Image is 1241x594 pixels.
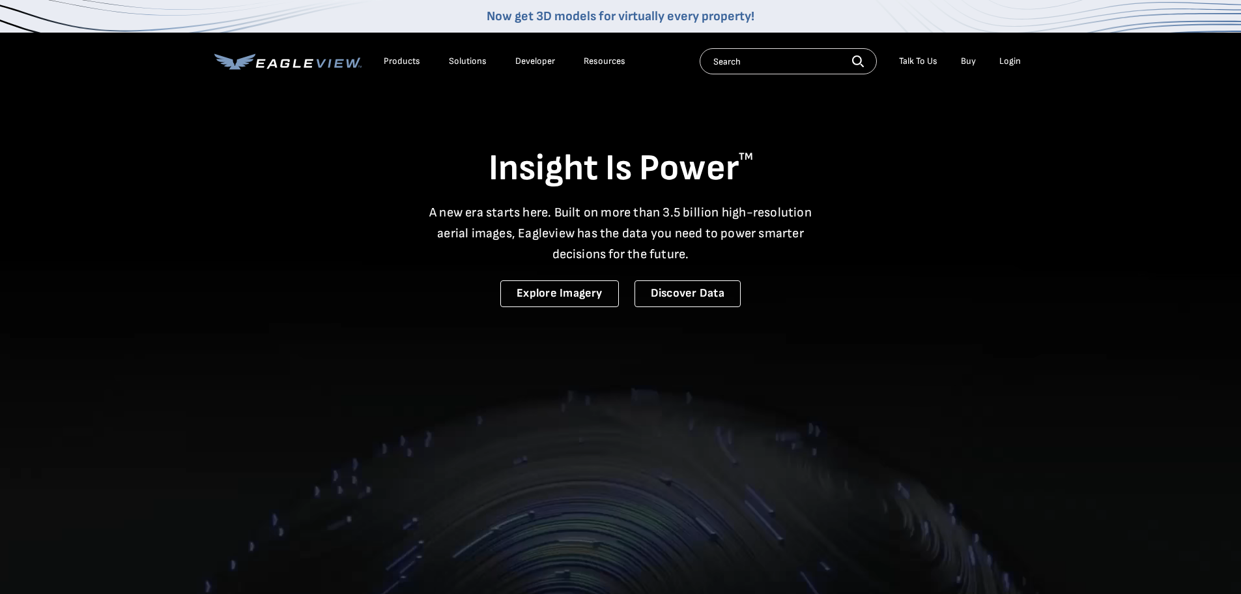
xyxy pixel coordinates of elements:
a: Buy [961,55,976,67]
h1: Insight Is Power [214,146,1027,192]
div: Solutions [449,55,487,67]
a: Explore Imagery [500,280,619,307]
div: Login [999,55,1021,67]
sup: TM [739,151,753,163]
p: A new era starts here. Built on more than 3.5 billion high-resolution aerial images, Eagleview ha... [421,202,820,265]
input: Search [700,48,877,74]
div: Resources [584,55,625,67]
a: Developer [515,55,555,67]
div: Talk To Us [899,55,937,67]
a: Discover Data [635,280,741,307]
div: Products [384,55,420,67]
a: Now get 3D models for virtually every property! [487,8,754,24]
